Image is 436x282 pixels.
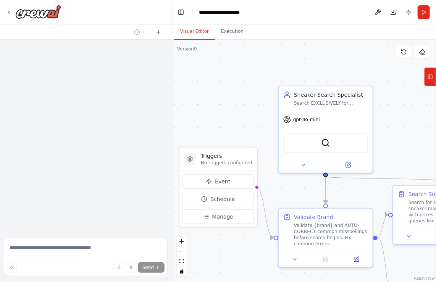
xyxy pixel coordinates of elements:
[201,160,252,166] p: No triggers configured
[293,117,320,123] span: gpt-4o-mini
[310,255,342,264] button: No output available
[378,211,388,241] g: Edge from dab08c10-5b3a-4702-bc26-f4b79742ffa3 to 289a03e9-daab-4693-b56c-609b21303370
[278,208,373,268] div: Validate BrandValidate {brand} and AUTO-CORRECT common misspellings before search begins. Fix com...
[215,24,250,40] button: Execution
[142,264,154,271] span: Send
[177,246,187,256] button: zoom out
[294,222,368,247] div: Validate {brand} and AUTO-CORRECT common misspellings before search begins. Fix common errors: "A...
[215,178,230,185] span: Event
[182,209,254,224] button: Manage
[177,237,187,246] button: zoom in
[322,177,329,203] g: Edge from f699d680-8633-499a-844e-a307cfce3481 to dab08c10-5b3a-4702-bc26-f4b79742ffa3
[321,138,330,147] img: SerperDevTool
[126,262,136,273] button: Click to speak your automation idea
[177,46,197,52] div: Version 9
[182,174,254,189] button: Event
[176,7,186,18] button: Hide left sidebar
[174,24,215,40] button: Visual Editor
[182,192,254,206] button: Schedule
[199,8,254,16] nav: breadcrumb
[177,256,187,266] button: fit view
[152,28,165,37] button: Start a new chat
[278,86,373,173] div: Sneaker Search SpecialistSearch EXCLUSIVELY for {brand} sneakers for {gender} within realistic pr...
[6,262,17,273] button: Improve this prompt
[131,28,149,37] button: Switch to previous chat
[201,152,252,160] h3: Triggers
[294,100,368,106] div: Search EXCLUSIVELY for {brand} sneakers for {gender} within realistic price ranges. For budgets u...
[15,5,61,19] img: Logo
[177,266,187,276] button: toggle interactivity
[138,262,165,273] button: Send
[210,195,235,203] span: Schedule
[414,276,435,280] a: React Flow attribution
[179,147,258,228] div: TriggersNo triggers configuredEventScheduleManage
[326,160,370,170] button: Open in side panel
[294,91,368,99] div: Sneaker Search Specialist
[256,183,273,241] g: Edge from triggers to dab08c10-5b3a-4702-bc26-f4b79742ffa3
[177,237,187,276] div: React Flow controls
[294,213,333,221] div: Validate Brand
[212,213,234,220] span: Manage
[113,262,124,273] button: Upload files
[343,255,370,264] button: Open in side panel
